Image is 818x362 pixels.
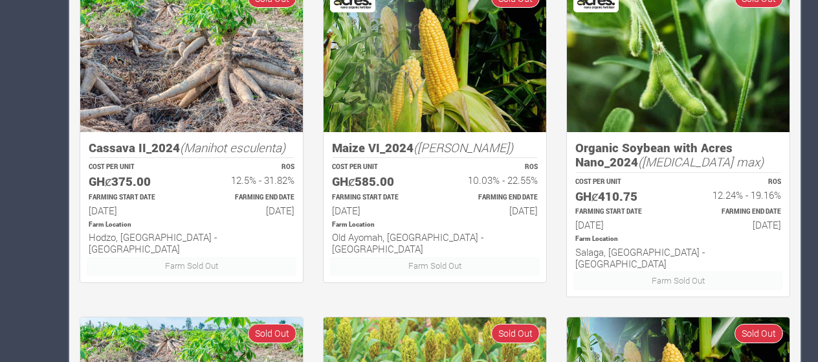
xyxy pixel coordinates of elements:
p: Estimated Farming End Date [690,207,781,217]
i: ([PERSON_NAME]) [414,139,513,155]
h6: [DATE] [447,205,538,216]
p: COST PER UNIT [89,163,180,172]
i: (Manihot esculenta) [180,139,285,155]
p: Estimated Farming Start Date [89,193,180,203]
p: COST PER UNIT [332,163,423,172]
h6: 10.03% - 22.55% [447,174,538,186]
i: ([MEDICAL_DATA] max) [638,153,764,170]
h5: Maize VI_2024 [332,141,538,155]
span: Sold Out [491,324,540,343]
p: Location of Farm [575,234,781,244]
h6: [DATE] [89,205,180,216]
p: Location of Farm [332,220,538,230]
p: Estimated Farming Start Date [575,207,667,217]
h6: Salaga, [GEOGRAPHIC_DATA] - [GEOGRAPHIC_DATA] [575,246,781,269]
h6: [DATE] [332,205,423,216]
h5: GHȼ585.00 [332,174,423,189]
h6: 12.24% - 19.16% [690,189,781,201]
h5: Cassava II_2024 [89,141,294,155]
p: ROS [690,177,781,187]
p: Estimated Farming End Date [447,193,538,203]
h6: [DATE] [690,219,781,231]
h5: GHȼ410.75 [575,189,667,204]
h5: Organic Soybean with Acres Nano_2024 [575,141,781,170]
h5: GHȼ375.00 [89,174,180,189]
p: COST PER UNIT [575,177,667,187]
h6: Old Ayomah, [GEOGRAPHIC_DATA] - [GEOGRAPHIC_DATA] [332,231,538,255]
p: Location of Farm [89,220,294,230]
h6: [DATE] [203,205,294,216]
p: ROS [203,163,294,172]
p: Estimated Farming Start Date [332,193,423,203]
h6: 12.5% - 31.82% [203,174,294,186]
p: ROS [447,163,538,172]
h6: Hodzo, [GEOGRAPHIC_DATA] - [GEOGRAPHIC_DATA] [89,231,294,255]
h6: [DATE] [575,219,667,231]
p: Estimated Farming End Date [203,193,294,203]
span: Sold Out [248,324,296,343]
span: Sold Out [735,324,783,343]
